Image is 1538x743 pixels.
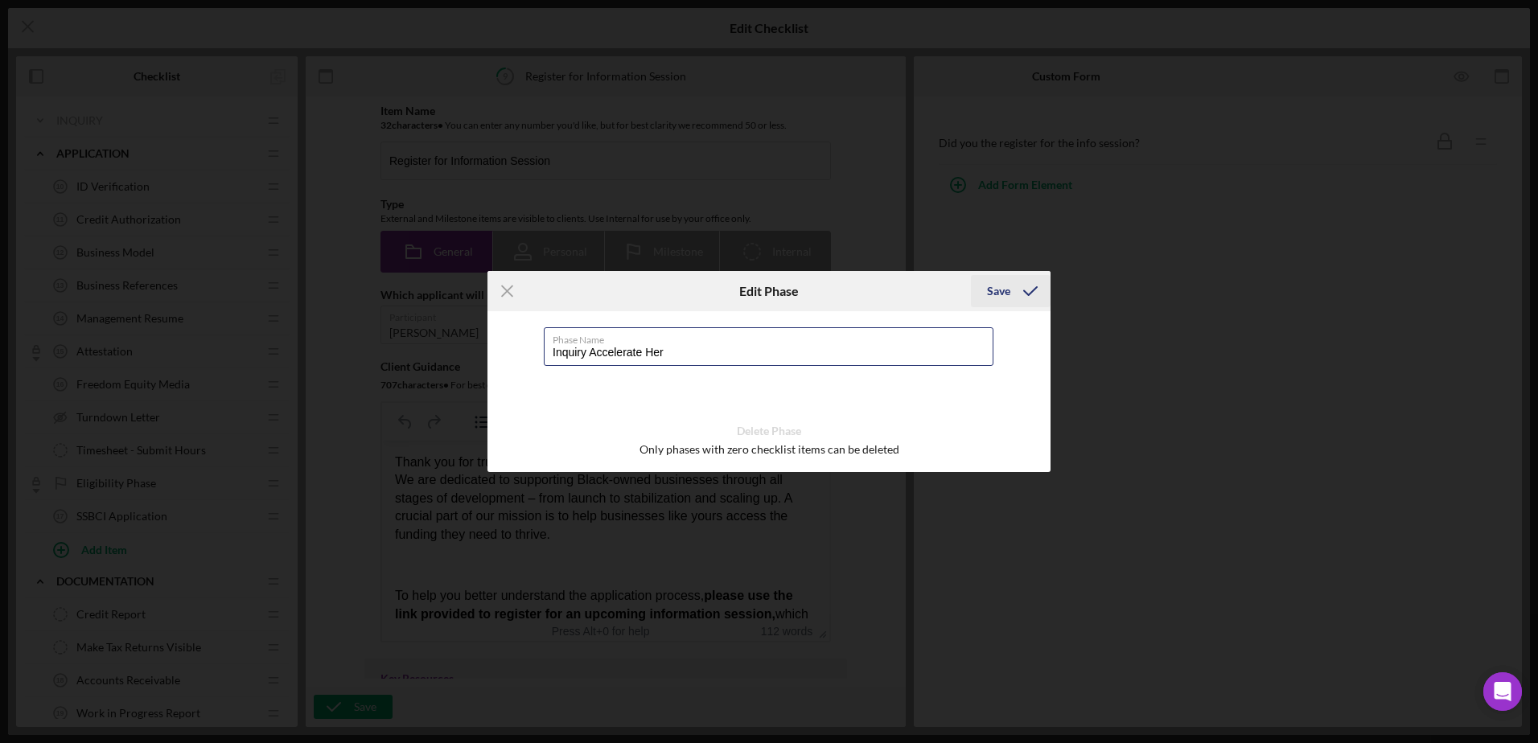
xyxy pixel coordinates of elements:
p: Thank you for trusting Freedom Equity with the growth of your business! We are dedicated to suppo... [13,13,434,103]
div: Thank you for registering for our info session! We look forward to meeting you. Please continue w... [13,13,434,49]
button: Save [971,275,1051,307]
h6: Edit Phase [739,284,799,298]
div: Only phases with zero checklist items can be deleted [639,443,899,456]
span: To help you better understand the application process, which is a required step in the applicatio... [13,148,426,234]
label: Phase Name [553,328,993,346]
div: Save [987,275,1010,307]
strong: please use the link provided to register for an upcoming information session, [13,148,411,179]
body: Rich Text Area. Press ALT-0 for help. [13,13,434,316]
div: Open Intercom Messenger [1483,672,1522,711]
body: Rich Text Area. Press ALT-0 for help. [13,13,434,49]
button: Delete Phase [729,419,809,443]
div: Delete Phase [737,419,801,443]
